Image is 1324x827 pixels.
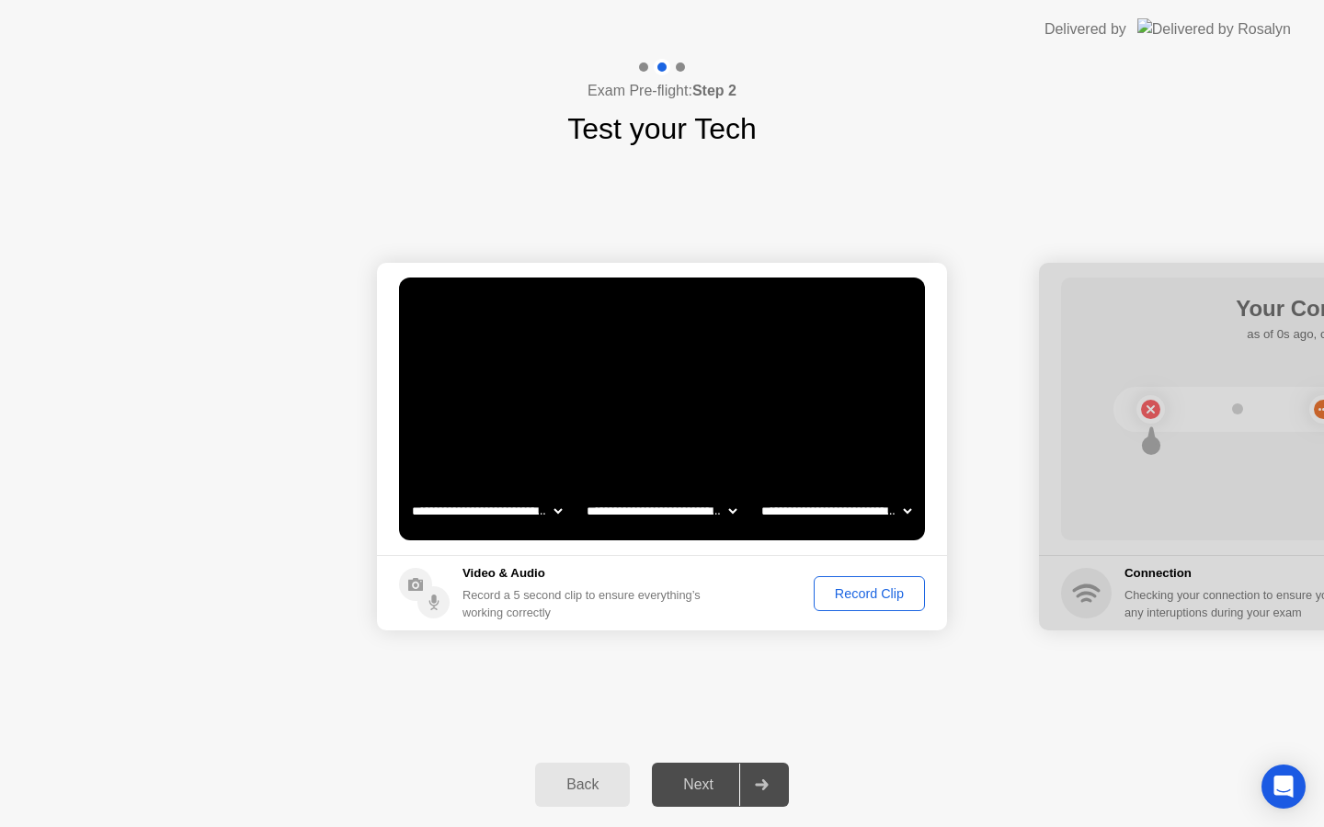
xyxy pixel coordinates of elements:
[692,83,736,98] b: Step 2
[541,776,624,793] div: Back
[408,493,565,529] select: Available cameras
[567,107,757,151] h1: Test your Tech
[1044,18,1126,40] div: Delivered by
[652,763,789,807] button: Next
[462,564,708,583] h5: Video & Audio
[758,493,915,529] select: Available microphones
[1137,18,1291,40] img: Delivered by Rosalyn
[588,80,736,102] h4: Exam Pre-flight:
[657,776,739,793] div: Next
[462,586,708,621] div: Record a 5 second clip to ensure everything’s working correctly
[814,576,925,611] button: Record Clip
[535,763,630,807] button: Back
[583,493,740,529] select: Available speakers
[1261,765,1306,809] div: Open Intercom Messenger
[820,586,919,601] div: Record Clip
